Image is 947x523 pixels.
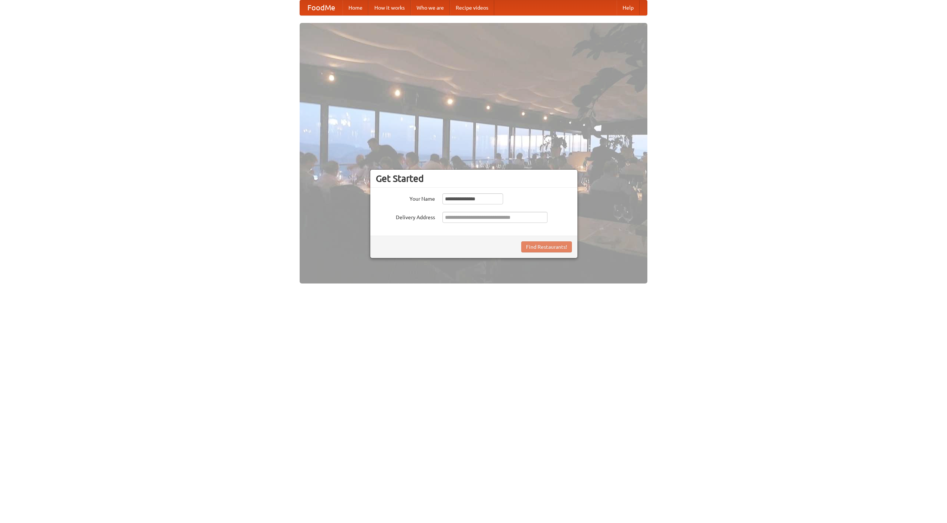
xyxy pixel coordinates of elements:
a: How it works [368,0,411,15]
a: Help [617,0,640,15]
a: Who we are [411,0,450,15]
a: FoodMe [300,0,343,15]
button: Find Restaurants! [521,241,572,252]
a: Home [343,0,368,15]
h3: Get Started [376,173,572,184]
label: Delivery Address [376,212,435,221]
a: Recipe videos [450,0,494,15]
label: Your Name [376,193,435,203]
